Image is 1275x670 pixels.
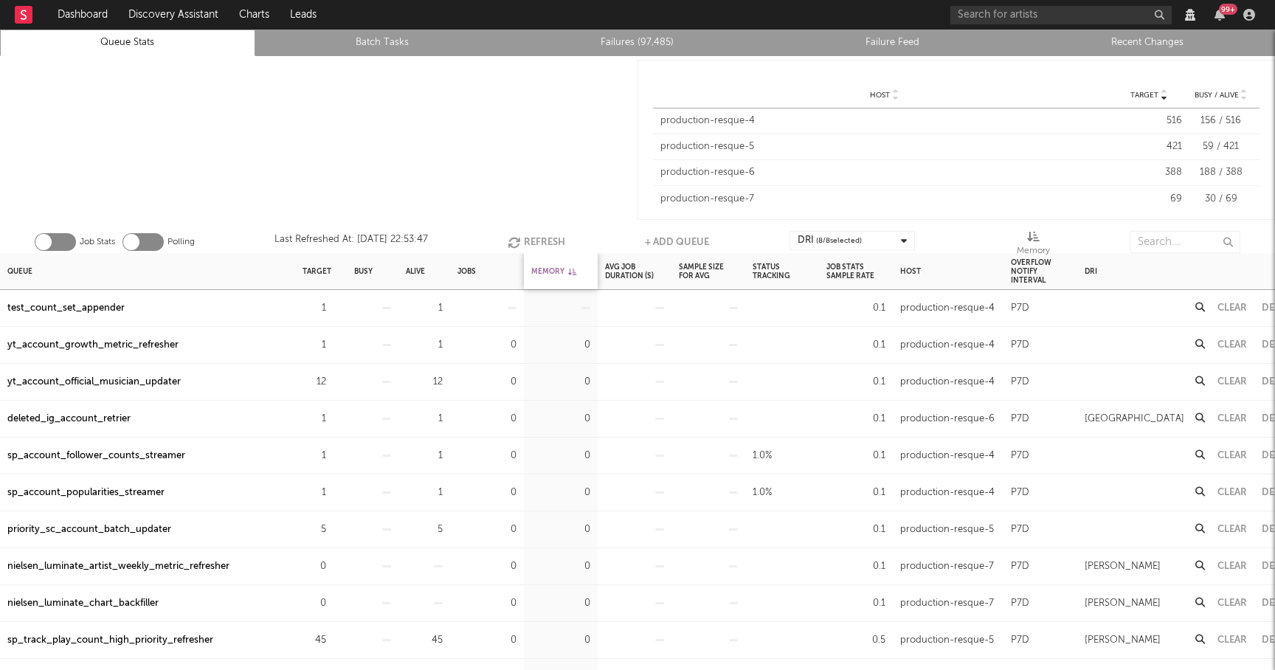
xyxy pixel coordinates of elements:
[900,255,921,287] div: Host
[753,255,812,287] div: Status Tracking
[900,521,994,539] div: production-resque-5
[950,6,1172,24] input: Search for artists
[7,521,171,539] div: priority_sc_account_batch_updater
[303,558,326,576] div: 0
[457,373,516,391] div: 0
[7,410,131,428] a: deleted_ig_account_retrier
[645,231,709,253] button: + Add Queue
[1130,91,1158,100] span: Target
[1195,91,1239,100] span: Busy / Alive
[1011,484,1029,502] div: P7D
[1085,632,1161,649] div: [PERSON_NAME]
[826,484,885,502] div: 0.1
[1085,558,1161,576] div: [PERSON_NAME]
[826,595,885,612] div: 0.1
[8,34,247,52] a: Queue Stats
[274,231,428,253] div: Last Refreshed At: [DATE] 22:53:47
[303,632,326,649] div: 45
[7,484,165,502] a: sp_account_popularities_streamer
[303,336,326,354] div: 1
[1011,632,1029,649] div: P7D
[457,484,516,502] div: 0
[1217,414,1247,424] button: Clear
[531,373,590,391] div: 0
[1011,595,1029,612] div: P7D
[1217,635,1247,645] button: Clear
[1116,192,1182,207] div: 69
[773,34,1012,52] a: Failure Feed
[1217,598,1247,608] button: Clear
[826,300,885,317] div: 0.1
[406,632,443,649] div: 45
[1214,9,1225,21] button: 99+
[303,447,326,465] div: 1
[531,521,590,539] div: 0
[1189,165,1252,180] div: 188 / 388
[7,595,159,612] a: nielsen_luminate_chart_backfiller
[406,300,443,317] div: 1
[1217,303,1247,313] button: Clear
[1017,231,1050,259] div: Memory
[406,521,443,539] div: 5
[1017,242,1050,260] div: Memory
[826,521,885,539] div: 0.1
[406,410,443,428] div: 1
[7,447,185,465] a: sp_account_follower_counts_streamer
[1011,558,1029,576] div: P7D
[303,255,331,287] div: Target
[1011,255,1070,287] div: Overflow Notify Interval
[7,255,32,287] div: Queue
[826,410,885,428] div: 0.1
[457,336,516,354] div: 0
[7,632,213,649] a: sp_track_play_count_high_priority_refresher
[900,373,995,391] div: production-resque-4
[1189,139,1252,154] div: 59 / 421
[1217,488,1247,497] button: Clear
[457,447,516,465] div: 0
[531,447,590,465] div: 0
[518,34,757,52] a: Failures (97,485)
[826,373,885,391] div: 0.1
[870,91,890,100] span: Host
[7,373,181,391] a: yt_account_official_musician_updater
[1011,447,1029,465] div: P7D
[1217,562,1247,571] button: Clear
[7,300,125,317] a: test_count_set_appender
[826,336,885,354] div: 0.1
[1116,139,1182,154] div: 421
[303,373,326,391] div: 12
[900,632,994,649] div: production-resque-5
[457,558,516,576] div: 0
[900,484,995,502] div: production-resque-4
[406,447,443,465] div: 1
[1116,165,1182,180] div: 388
[1130,231,1240,253] input: Search...
[167,233,195,251] label: Polling
[826,558,885,576] div: 0.1
[1116,114,1182,128] div: 516
[1217,340,1247,350] button: Clear
[457,410,516,428] div: 0
[605,255,664,287] div: Avg Job Duration (s)
[900,300,995,317] div: production-resque-4
[1085,255,1097,287] div: DRI
[826,632,885,649] div: 0.5
[303,300,326,317] div: 1
[7,558,229,576] a: nielsen_luminate_artist_weekly_metric_refresher
[457,632,516,649] div: 0
[457,595,516,612] div: 0
[660,192,1108,207] div: production-resque-7
[531,558,590,576] div: 0
[457,521,516,539] div: 0
[263,34,502,52] a: Batch Tasks
[660,139,1108,154] div: production-resque-5
[660,114,1108,128] div: production-resque-4
[900,447,995,465] div: production-resque-4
